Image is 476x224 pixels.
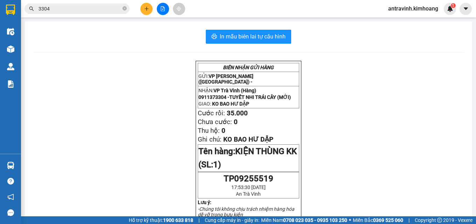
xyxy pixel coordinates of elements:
img: logo-vxr [6,5,15,15]
button: file-add [157,3,169,15]
button: aim [173,3,185,15]
span: search [29,6,34,11]
strong: Lưu ý: [198,200,211,205]
button: caret-down [460,3,472,15]
span: VP Trà Vinh (Hàng) [213,88,256,93]
span: | [408,216,409,224]
img: warehouse-icon [7,162,14,169]
input: Tìm tên, số ĐT hoặc mã đơn [38,5,121,13]
span: TP09255519 [224,174,273,183]
span: 1) [213,160,221,169]
span: Miền Bắc [353,216,403,224]
span: Miền Nam [261,216,347,224]
span: notification [7,194,14,200]
span: KO BAO HƯ DẬP [223,136,273,143]
sup: 1 [451,3,456,8]
span: Thu hộ: [198,127,220,135]
span: TUYẾT NHI TRÁI CÂY (MỚI) [229,94,291,100]
span: message [7,209,14,216]
strong: 1900 633 818 [163,217,193,223]
span: | [198,216,199,224]
strong: BIÊN NHẬN GỬI HÀNG [223,65,274,70]
span: 35.000 [227,109,248,117]
button: printerIn mẫu biên lai tự cấu hình [206,30,291,44]
span: 1 [452,3,454,8]
span: In mẫu biên lai tự cấu hình [220,32,286,41]
img: warehouse-icon [7,63,14,70]
span: question-circle [7,178,14,185]
span: printer [211,34,217,40]
span: close-circle [122,6,127,10]
img: warehouse-icon [7,28,14,35]
span: KO BAO HƯ DẬP [212,101,249,107]
span: Cước rồi: [198,109,225,117]
p: NHẬN: [198,88,299,93]
p: GỬI: [198,73,299,85]
span: Chưa cước: [198,118,232,126]
strong: 0369 525 060 [373,217,403,223]
span: Tên hàng: [198,146,297,169]
span: Hỗ trợ kỹ thuật: [129,216,193,224]
strong: 0708 023 035 - 0935 103 250 [283,217,347,223]
button: plus [140,3,153,15]
span: Cung cấp máy in - giấy in: [205,216,259,224]
img: solution-icon [7,80,14,88]
span: plus [144,6,149,11]
span: Ghi chú: [198,136,222,143]
span: 0911373304 - [198,94,291,100]
span: caret-down [463,6,469,12]
span: aim [176,6,181,11]
img: icon-new-feature [447,6,453,12]
span: ⚪️ [349,219,351,222]
span: 17:53:30 [DATE] [231,185,266,190]
span: antravinh.kimhoang [383,4,444,13]
span: copyright [437,218,442,223]
span: GIAO: [198,101,249,107]
span: 0 [234,118,238,126]
span: VP [PERSON_NAME] ([GEOGRAPHIC_DATA]) - [198,73,253,85]
span: KIỆN THÙNG KK (SL: [198,146,297,169]
img: warehouse-icon [7,45,14,53]
span: file-add [160,6,165,11]
span: 0 [222,127,225,135]
em: -Chúng tôi không chịu trách nhiệm hàng hóa dễ vỡ trong bưu kiện [198,206,294,217]
span: An Trà Vinh [236,191,261,197]
span: close-circle [122,6,127,12]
